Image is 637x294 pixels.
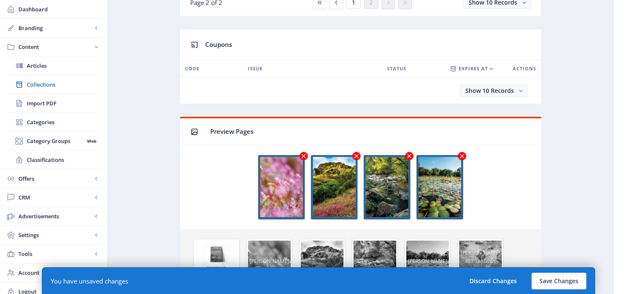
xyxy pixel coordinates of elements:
div: Preview Pages [210,125,531,138]
span: Tools [18,250,92,258]
span: Categories [27,118,99,126]
button: Show 10 Records [460,84,528,97]
span: STATUS [387,64,406,74]
a: Collections [8,75,99,94]
span: Category Groups [27,137,84,145]
span: Offers [18,174,92,183]
span: Advertisements [18,212,92,220]
span: Show 10 Records [465,87,514,95]
div: You have unsaved changes [51,277,128,285]
a: Import PDF [8,94,99,112]
a: Articles [8,56,99,75]
span: EXPIRES AT [459,64,488,74]
span: Settings [18,231,92,239]
span: CODE [185,64,199,74]
button: Discard Changes [462,273,525,289]
span: ISSUE [248,64,263,74]
app-collection-view: Coupons [180,29,542,104]
a: Categories [8,113,99,131]
span: CRM [18,193,92,202]
span: Import PDF [27,99,99,107]
span: Actions [513,64,536,74]
span: Classifications [27,156,99,164]
span: Branding [18,24,92,32]
a: Classifications [8,151,99,169]
span: Coupons [205,40,232,49]
span: Account [18,268,92,277]
span: Collections [27,80,99,89]
a: Category GroupsWeb [8,132,99,150]
span: Articles [27,61,99,70]
nb-badge: Web [84,137,99,145]
span: Content [18,43,92,51]
span: Dashboard [18,5,101,13]
button: Save Changes [531,273,586,289]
